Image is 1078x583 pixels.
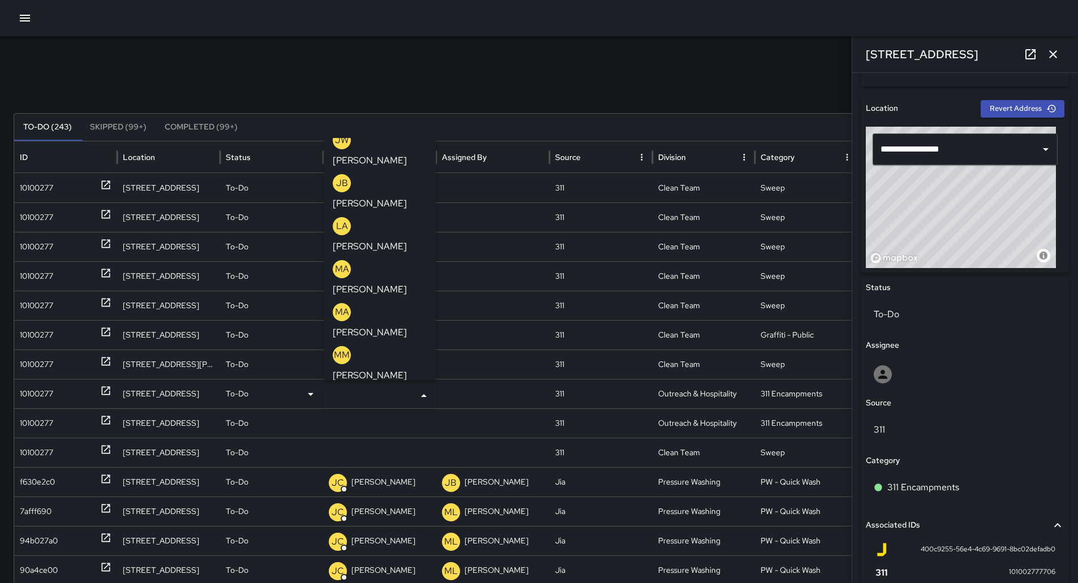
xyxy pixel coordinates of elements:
[755,173,858,202] div: Sweep
[332,506,344,519] p: JC
[652,261,755,291] div: Clean Team
[226,497,248,526] p: To-Do
[20,152,28,162] div: ID
[755,496,858,526] div: PW - Quick Wash
[755,320,858,349] div: Graffiti - Public
[226,350,248,379] p: To-Do
[226,409,248,438] p: To-Do
[755,408,858,438] div: 311 Encampments
[333,154,407,167] p: [PERSON_NAME]
[444,564,458,578] p: ML
[755,438,858,467] div: Sweep
[20,409,53,438] div: 10100277
[117,202,220,232] div: 508 Natoma Street
[755,467,858,496] div: PW - Quick Wash
[20,350,53,379] div: 10100277
[117,438,220,467] div: 195-197 6th Street
[335,133,349,147] p: JW
[442,152,487,162] div: Assigned By
[156,114,247,141] button: Completed (99+)
[117,408,220,438] div: 423 Tehama Street
[555,152,581,162] div: Source
[226,174,248,202] p: To-Do
[335,305,349,319] p: MA
[117,496,220,526] div: 1201 Market Street
[652,320,755,349] div: Clean Team
[226,526,248,555] p: To-Do
[117,291,220,320] div: 160 6th Street
[117,261,220,291] div: 148 6th Street
[20,379,53,408] div: 10100277
[549,232,652,261] div: 311
[117,320,220,349] div: 7 Grace Street
[20,174,53,202] div: 10100277
[20,232,53,261] div: 10100277
[226,232,248,261] p: To-Do
[652,496,755,526] div: Pressure Washing
[652,379,755,408] div: Outreach & Hospitality
[652,291,755,320] div: Clean Team
[549,379,652,408] div: 311
[755,379,858,408] div: 311 Encampments
[336,176,348,190] p: JB
[652,526,755,555] div: Pressure Washing
[332,564,344,578] p: JC
[549,467,652,496] div: Jia
[351,526,415,555] p: [PERSON_NAME]
[465,468,529,496] p: [PERSON_NAME]
[226,438,248,467] p: To-Do
[549,408,652,438] div: 311
[333,240,407,253] p: [PERSON_NAME]
[652,349,755,379] div: Clean Team
[839,149,855,165] button: Category column menu
[755,526,858,555] div: PW - Quick Wash
[334,348,350,362] p: MM
[20,291,53,320] div: 10100277
[755,202,858,232] div: Sweep
[117,349,220,379] div: 444 Clementina Street
[549,526,652,555] div: Jia
[332,476,344,490] p: JC
[736,149,752,165] button: Division column menu
[332,535,344,549] p: JC
[652,232,755,261] div: Clean Team
[226,262,248,291] p: To-Do
[333,326,407,339] p: [PERSON_NAME]
[123,152,155,162] div: Location
[81,114,156,141] button: Skipped (99+)
[755,232,858,261] div: Sweep
[755,291,858,320] div: Sweep
[226,379,248,408] p: To-Do
[549,496,652,526] div: Jia
[549,291,652,320] div: 311
[117,173,220,202] div: 261 6th Street
[549,202,652,232] div: 311
[14,114,81,141] button: To-Do (243)
[652,438,755,467] div: Clean Team
[20,526,58,555] div: 94b027a0
[549,173,652,202] div: 311
[549,349,652,379] div: 311
[226,152,251,162] div: Status
[117,467,220,496] div: 1133 Market Street
[20,262,53,291] div: 10100277
[20,468,55,496] div: f630e2c0
[20,438,53,467] div: 10100277
[117,526,220,555] div: 1218 Market Street
[761,152,794,162] div: Category
[226,291,248,320] p: To-Do
[335,262,349,276] p: MA
[117,232,220,261] div: 508 Natoma Street
[351,468,415,496] p: [PERSON_NAME]
[652,467,755,496] div: Pressure Washing
[652,173,755,202] div: Clean Team
[416,388,432,404] button: Close
[333,197,407,210] p: [PERSON_NAME]
[755,261,858,291] div: Sweep
[444,506,458,519] p: ML
[465,526,529,555] p: [PERSON_NAME]
[465,497,529,526] p: [PERSON_NAME]
[336,219,348,233] p: LA
[549,261,652,291] div: 311
[117,379,220,408] div: 423 Tehama Street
